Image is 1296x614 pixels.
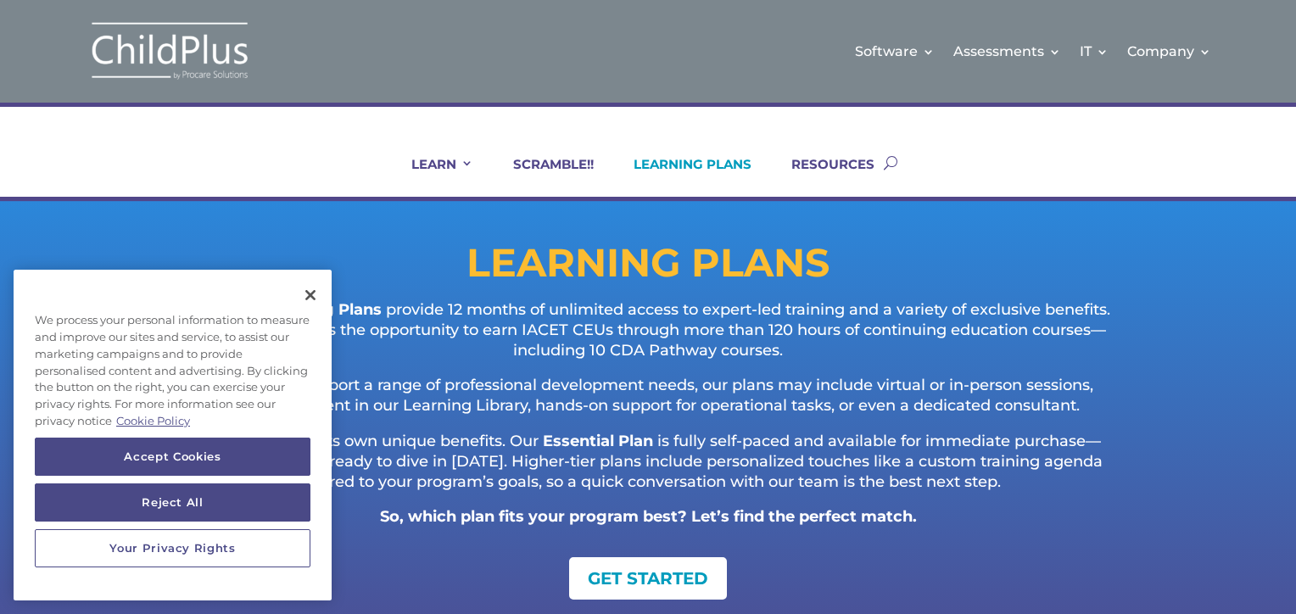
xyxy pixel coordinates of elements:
h1: LEARNING PLANS [105,243,1191,291]
button: Close [292,276,329,314]
p: Designed to support a range of professional development needs, our plans may include virtual or i... [173,376,1123,432]
a: Software [855,17,935,86]
button: Reject All [35,483,310,521]
a: More information about your privacy, opens in a new tab [116,413,190,427]
a: Company [1127,17,1211,86]
strong: So, which plan fits your program best? Let’s find the perfect match. [380,507,917,526]
div: Cookie banner [14,270,332,600]
button: Accept Cookies [35,438,310,475]
strong: Essential Plan [543,432,653,450]
p: Each plan offers its own unique benefits. Our is fully self-paced and available for immediate pur... [173,432,1123,507]
a: RESOURCES [770,156,874,197]
p: provide 12 months of unlimited access to expert-led training and a variety of exclusive benefits.... [173,300,1123,376]
a: LEARNING PLANS [612,156,751,197]
a: IT [1080,17,1109,86]
div: We process your personal information to measure and improve our sites and service, to assist our ... [14,304,332,438]
a: GET STARTED [569,557,727,600]
div: Privacy [14,270,332,600]
a: SCRAMBLE!! [492,156,594,197]
button: Your Privacy Rights [35,529,310,567]
a: Assessments [953,17,1061,86]
a: LEARN [390,156,473,197]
